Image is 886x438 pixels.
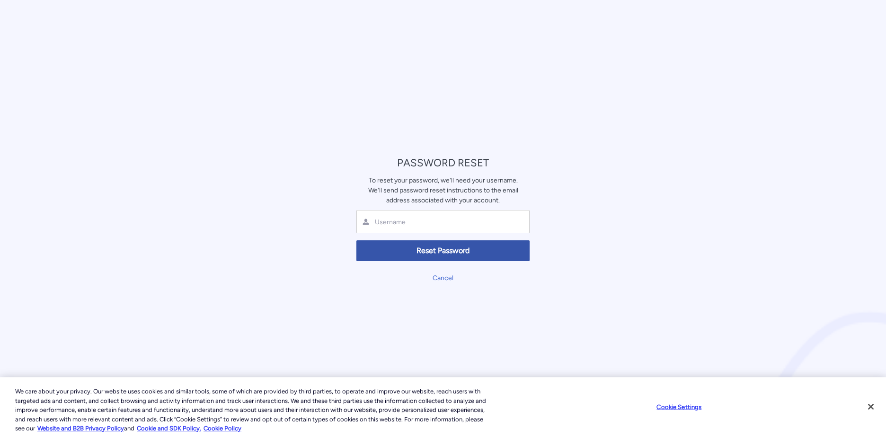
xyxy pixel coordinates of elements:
div: To reset your password, we'll need your username. We'll send password reset instructions to the e... [356,175,530,205]
button: Cookie Settings [649,398,709,417]
div: We care about your privacy. Our website uses cookies and similar tools, some of which are provide... [15,387,487,433]
input: Username [374,218,487,227]
a: Cookie Policy [204,425,241,432]
span: Reset Password [363,246,523,256]
button: Reset Password [356,240,530,262]
button: Close [860,396,881,417]
a: Cancel [433,274,453,282]
span: PASSWORD RESET [397,156,489,169]
a: Cookie and SDK Policy. [137,425,201,432]
a: More information about our cookie policy., opens in a new tab [37,425,124,432]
